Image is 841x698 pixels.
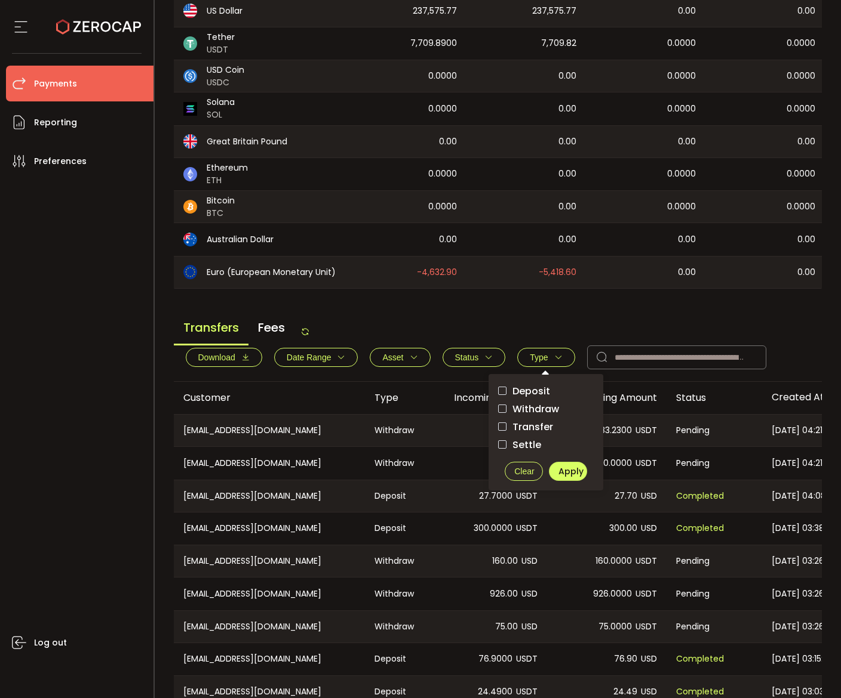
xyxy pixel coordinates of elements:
span: Status [455,353,479,362]
span: 0.00 [797,233,815,246]
span: 0.0000 [667,102,696,116]
div: [EMAIL_ADDRESS][DOMAIN_NAME] [174,577,365,610]
span: USDT [636,456,657,470]
span: Pending [676,554,710,568]
span: Ethereum [207,162,248,174]
span: 926.0000 [593,587,632,601]
span: 0.0000 [428,200,457,214]
div: [EMAIL_ADDRESS][DOMAIN_NAME] [174,545,365,577]
span: 0.00 [797,4,815,18]
span: 0.00 [678,265,696,279]
span: Settle [507,439,541,450]
span: USD [641,521,657,535]
div: Withdraw [365,415,428,446]
span: Withdraw [507,403,559,415]
span: Solana [207,96,235,109]
div: Withdraw [365,577,428,610]
span: Australian Dollar [207,233,274,246]
span: 300.00 [609,521,637,535]
span: Fees [248,311,294,344]
span: Apply [558,465,584,477]
span: USDC [207,76,244,89]
span: [DATE] 03:26:32 [772,587,836,601]
span: [DATE] 03:26:00 [772,620,837,634]
span: Transfers [174,311,248,345]
button: Apply [549,462,587,481]
span: US Dollar [207,5,243,17]
span: Transfer [507,421,553,433]
span: 0.0000 [667,36,696,50]
span: 7,709.82 [541,36,576,50]
span: USD [521,554,538,568]
div: [EMAIL_ADDRESS][DOMAIN_NAME] [174,447,365,480]
span: [DATE] 04:21:59 [772,424,834,437]
img: gbp_portfolio.svg [183,134,197,148]
span: 0.00 [797,135,815,149]
div: checkbox-group [498,384,594,452]
span: 237,575.77 [413,4,457,18]
span: BTC [207,207,235,220]
img: btc_portfolio.svg [183,200,197,214]
span: Preferences [34,153,87,170]
button: Asset [370,348,430,367]
span: Bitcoin [207,194,235,207]
span: 0.0000 [667,69,696,83]
img: sol_portfolio.png [183,102,197,116]
div: Deposit [365,512,428,545]
div: Deposit [365,480,428,512]
span: 0.0000 [787,102,815,116]
span: USD [521,620,538,634]
span: 0.00 [678,135,696,149]
span: 0.00 [678,233,696,246]
span: Type [530,353,548,362]
span: [DATE] 04:21:37 [772,456,834,470]
span: 0.0000 [667,167,696,181]
span: Completed [676,489,724,503]
span: Asset [382,353,403,362]
span: Download [198,353,235,362]
span: USD [521,587,538,601]
span: Pending [676,587,710,601]
button: Type [517,348,575,367]
span: Euro (European Monetary Unit) [207,266,336,279]
span: 0.00 [558,102,576,116]
span: Payments [34,75,77,92]
span: [DATE] 03:15:29 [772,652,833,666]
span: 0.0000 [428,69,457,83]
div: Incoming Amount [428,391,547,404]
img: usdt_portfolio.svg [183,36,197,50]
span: 237,575.77 [532,4,576,18]
span: USD Coin [207,64,244,76]
span: 27.7000 [479,489,512,503]
img: usdc_portfolio.svg [183,69,197,83]
iframe: Chat Widget [781,641,841,698]
span: 0.0000 [787,200,815,214]
img: usd_portfolio.svg [183,4,197,17]
span: USDT [636,554,657,568]
span: 0.0000 [787,69,815,83]
div: Deposit [365,643,428,676]
span: USDT [636,424,657,437]
span: Pending [676,456,710,470]
span: 0.0000 [667,200,696,214]
span: 0.0000 [428,167,457,181]
span: 300.0000 [474,521,512,535]
div: Customer [174,391,365,404]
span: Completed [676,652,724,666]
div: Outgoing Amount [547,391,667,404]
div: [EMAIL_ADDRESS][DOMAIN_NAME] [174,480,365,512]
span: Completed [676,521,724,535]
span: 0.0000 [787,36,815,50]
span: USDT [516,521,538,535]
span: USD [641,652,657,666]
span: 0.00 [797,265,815,279]
span: -4,632.90 [417,265,457,279]
span: 0.00 [678,4,696,18]
div: Withdraw [365,611,428,643]
div: [EMAIL_ADDRESS][DOMAIN_NAME] [174,512,365,545]
span: 160.0000 [596,554,632,568]
span: Pending [676,620,710,634]
img: eur_portfolio.svg [183,265,197,279]
span: Great Britain Pound [207,135,287,148]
